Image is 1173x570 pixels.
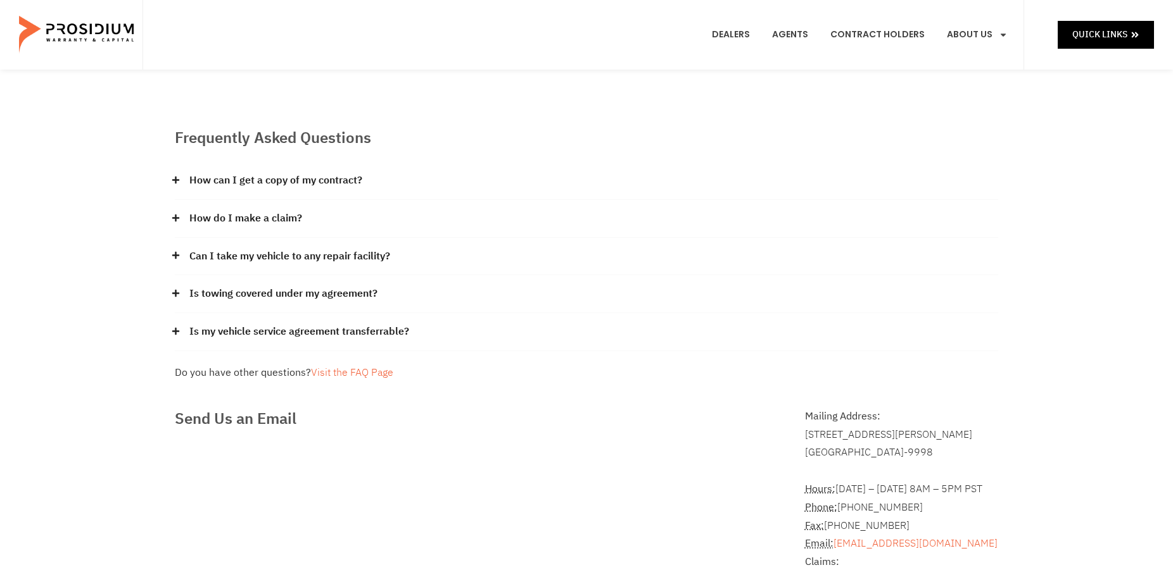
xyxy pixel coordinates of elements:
a: About Us [937,11,1017,58]
strong: Email: [805,536,834,551]
a: Quick Links [1058,21,1154,48]
div: How do I make a claim? [175,200,998,238]
a: Agents [763,11,818,58]
abbr: Email Address [805,536,834,551]
strong: Fax: [805,518,824,533]
a: Is my vehicle service agreement transferrable? [189,323,409,341]
div: Can I take my vehicle to any repair facility? [175,238,998,276]
abbr: Fax [805,518,824,533]
span: Quick Links [1072,27,1127,42]
abbr: Phone Number [805,500,837,515]
h2: Frequently Asked Questions [175,127,998,149]
strong: Hours: [805,481,835,497]
strong: Phone: [805,500,837,515]
b: Claims: [805,554,839,569]
div: Is towing covered under my agreement? [175,275,998,313]
abbr: Hours [805,481,835,497]
nav: Menu [702,11,1017,58]
a: How can I get a copy of my contract? [189,171,362,190]
a: Contract Holders [821,11,934,58]
a: [EMAIL_ADDRESS][DOMAIN_NAME] [834,536,998,551]
a: Is towing covered under my agreement? [189,285,377,303]
a: Can I take my vehicle to any repair facility? [189,247,390,266]
div: [STREET_ADDRESS][PERSON_NAME] [805,426,998,444]
a: How do I make a claim? [189,209,302,228]
div: Do you have other questions? [175,364,998,382]
b: Mailing Address: [805,409,880,424]
a: Visit the FAQ Page [311,365,393,380]
a: Dealers [702,11,759,58]
div: [GEOGRAPHIC_DATA]-9998 [805,443,998,462]
div: How can I get a copy of my contract? [175,162,998,200]
h2: Send Us an Email [175,407,780,430]
div: Is my vehicle service agreement transferrable? [175,313,998,351]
